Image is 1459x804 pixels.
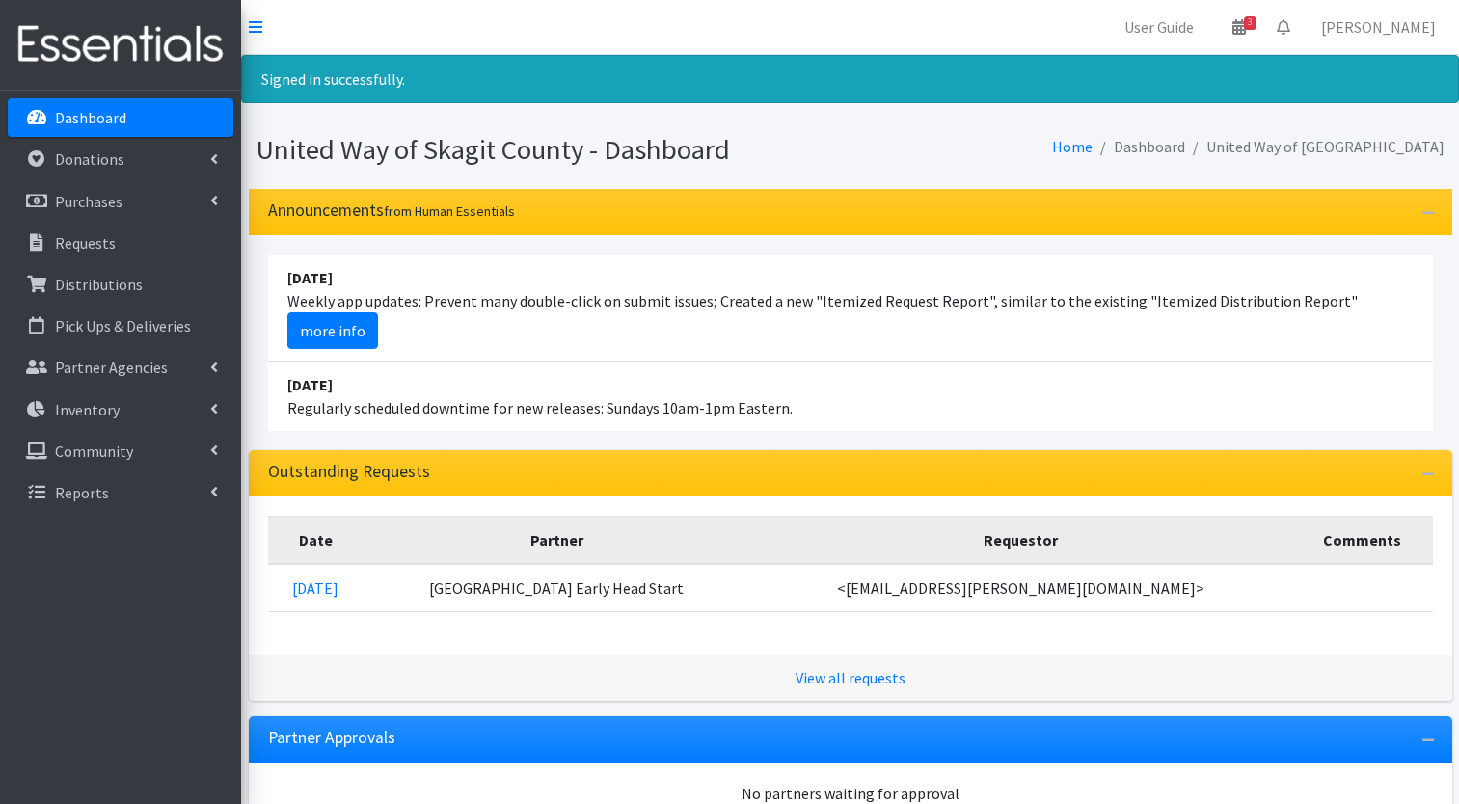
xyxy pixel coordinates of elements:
h3: Partner Approvals [268,728,395,748]
li: Dashboard [1093,133,1185,161]
li: Regularly scheduled downtime for new releases: Sundays 10am-1pm Eastern. [268,362,1433,431]
a: Purchases [8,182,233,221]
p: Dashboard [55,108,126,127]
h3: Outstanding Requests [268,462,430,482]
span: 3 [1244,16,1256,30]
a: Dashboard [8,98,233,137]
p: Partner Agencies [55,358,168,377]
th: Date [268,516,365,564]
p: Distributions [55,275,143,294]
p: Community [55,442,133,461]
a: 3 [1217,8,1261,46]
small: from Human Essentials [384,202,515,220]
p: Donations [55,149,124,169]
th: Requestor [749,516,1291,564]
td: [GEOGRAPHIC_DATA] Early Head Start [364,564,749,612]
p: Requests [55,233,116,253]
th: Partner [364,516,749,564]
a: Community [8,432,233,470]
a: Reports [8,473,233,512]
h1: United Way of Skagit County - Dashboard [257,133,844,167]
a: more info [287,312,378,349]
td: <[EMAIL_ADDRESS][PERSON_NAME][DOMAIN_NAME]> [749,564,1291,612]
th: Comments [1292,516,1433,564]
a: Home [1052,137,1093,156]
a: View all requests [796,668,905,687]
p: Pick Ups & Deliveries [55,316,191,335]
img: HumanEssentials [8,13,233,77]
strong: [DATE] [287,268,333,287]
p: Purchases [55,192,122,211]
li: Weekly app updates: Prevent many double-click on submit issues; Created a new "Itemized Request R... [268,255,1433,362]
a: Pick Ups & Deliveries [8,307,233,345]
div: Signed in successfully. [241,55,1459,103]
h3: Announcements [268,201,515,221]
a: Inventory [8,390,233,429]
a: Donations [8,140,233,178]
p: Reports [55,483,109,502]
li: United Way of [GEOGRAPHIC_DATA] [1185,133,1445,161]
a: Distributions [8,265,233,304]
a: [DATE] [292,578,338,598]
a: Partner Agencies [8,348,233,387]
a: [PERSON_NAME] [1306,8,1451,46]
a: User Guide [1109,8,1209,46]
p: Inventory [55,400,120,419]
strong: [DATE] [287,375,333,394]
a: Requests [8,224,233,262]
